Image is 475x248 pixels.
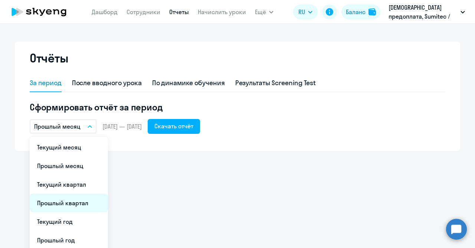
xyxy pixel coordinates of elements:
div: Результаты Screening Test [235,78,316,88]
button: RU [293,4,318,19]
span: [DATE] — [DATE] [102,122,142,131]
img: balance [368,8,376,16]
p: Прошлый месяц [34,122,81,131]
button: Скачать отчёт [148,119,200,134]
h2: Отчёты [30,51,68,65]
button: Балансbalance [341,4,380,19]
button: [DEMOGRAPHIC_DATA] предоплата, Sumitec / Сумитек KAM [385,3,469,21]
button: Ещё [255,4,273,19]
span: RU [298,7,305,16]
a: Сотрудники [127,8,160,16]
div: По динамике обучения [152,78,225,88]
a: Дашборд [92,8,118,16]
a: Начислить уроки [198,8,246,16]
span: Ещё [255,7,266,16]
p: [DEMOGRAPHIC_DATA] предоплата, Sumitec / Сумитек KAM [389,3,458,21]
div: За период [30,78,62,88]
div: После вводного урока [72,78,142,88]
div: Баланс [346,7,366,16]
h5: Сформировать отчёт за период [30,101,445,113]
a: Отчеты [169,8,189,16]
div: Скачать отчёт [154,122,193,131]
button: Прошлый месяц [30,119,96,133]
